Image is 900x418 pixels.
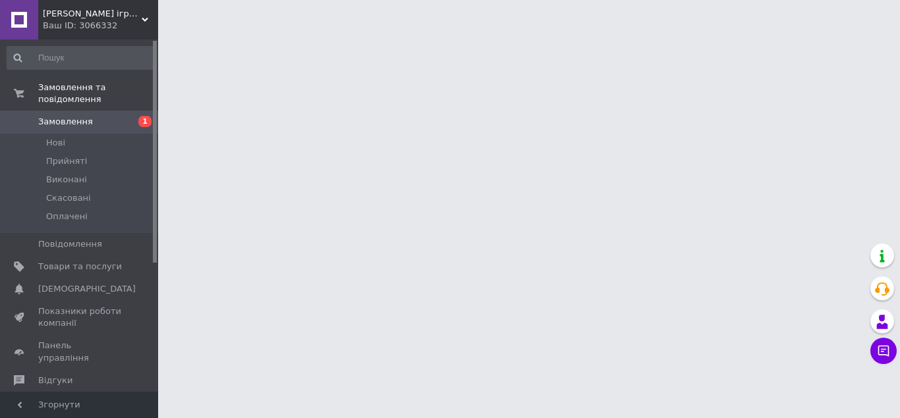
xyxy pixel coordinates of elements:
span: [DEMOGRAPHIC_DATA] [38,283,136,295]
span: Товари та послуги [38,261,122,273]
input: Пошук [7,46,155,70]
span: Відгуки [38,375,72,386]
span: Виконані [46,174,87,186]
span: Замовлення та повідомлення [38,82,158,105]
span: Скасовані [46,192,91,204]
span: Прийняті [46,155,87,167]
button: Чат з покупцем [870,338,897,364]
span: Оплачені [46,211,88,222]
span: Магазин іграшок "Два жирафа" [43,8,142,20]
div: Ваш ID: 3066332 [43,20,158,32]
span: 1 [138,116,152,127]
span: Повідомлення [38,238,102,250]
span: Показники роботи компанії [38,305,122,329]
span: Панель управління [38,340,122,363]
span: Замовлення [38,116,93,128]
span: Нові [46,137,65,149]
